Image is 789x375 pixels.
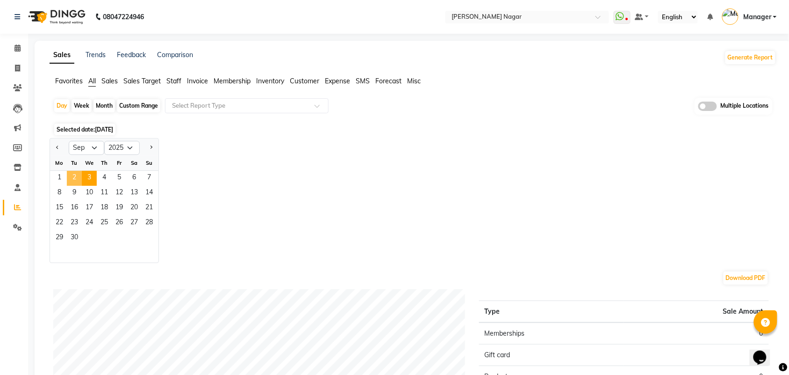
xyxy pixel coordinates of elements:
select: Select month [69,141,104,155]
span: 25 [97,216,112,231]
div: Saturday, September 27, 2025 [127,216,142,231]
span: All [88,77,96,85]
span: 9 [67,186,82,201]
div: Wednesday, September 3, 2025 [82,171,97,186]
button: Generate Report [725,51,775,64]
span: [DATE] [95,126,113,133]
div: Sunday, September 7, 2025 [142,171,157,186]
td: 0 [624,344,769,366]
td: Gift card [479,344,624,366]
span: Forecast [375,77,402,85]
span: 24 [82,216,97,231]
div: Wednesday, September 24, 2025 [82,216,97,231]
span: 1 [52,171,67,186]
span: 28 [142,216,157,231]
th: Sale Amount [624,301,769,323]
div: Fr [112,155,127,170]
div: Sunday, September 21, 2025 [142,201,157,216]
div: Mo [52,155,67,170]
span: 2 [67,171,82,186]
div: Sa [127,155,142,170]
div: Saturday, September 6, 2025 [127,171,142,186]
span: 30 [67,231,82,246]
div: Thursday, September 25, 2025 [97,216,112,231]
span: 12 [112,186,127,201]
div: Custom Range [117,99,160,112]
span: Sales [101,77,118,85]
span: Customer [290,77,319,85]
span: 21 [142,201,157,216]
a: Sales [50,47,74,64]
td: 0 [624,323,769,345]
span: SMS [356,77,370,85]
div: Monday, September 22, 2025 [52,216,67,231]
span: Invoice [187,77,208,85]
iframe: chat widget [750,338,780,366]
div: Friday, September 5, 2025 [112,171,127,186]
div: Tuesday, September 2, 2025 [67,171,82,186]
a: Feedback [117,51,146,59]
div: Friday, September 12, 2025 [112,186,127,201]
span: 20 [127,201,142,216]
button: Previous month [54,140,61,155]
th: Type [479,301,624,323]
span: 22 [52,216,67,231]
span: 26 [112,216,127,231]
div: We [82,155,97,170]
span: 27 [127,216,142,231]
img: logo [24,4,88,30]
span: Sales Target [123,77,161,85]
div: Thursday, September 11, 2025 [97,186,112,201]
span: 6 [127,171,142,186]
div: Day [54,99,70,112]
span: 17 [82,201,97,216]
span: Favorites [55,77,83,85]
span: 18 [97,201,112,216]
span: Expense [325,77,350,85]
a: Trends [86,51,106,59]
div: Thursday, September 18, 2025 [97,201,112,216]
div: Tuesday, September 23, 2025 [67,216,82,231]
td: Memberships [479,323,624,345]
div: Wednesday, September 17, 2025 [82,201,97,216]
span: Inventory [256,77,284,85]
div: Thursday, September 4, 2025 [97,171,112,186]
span: 5 [112,171,127,186]
div: Tuesday, September 30, 2025 [67,231,82,246]
a: Comparison [157,51,193,59]
div: Friday, September 19, 2025 [112,201,127,216]
span: 8 [52,186,67,201]
div: Tuesday, September 16, 2025 [67,201,82,216]
button: Download PDF [724,272,768,285]
div: Saturday, September 13, 2025 [127,186,142,201]
span: 11 [97,186,112,201]
span: 3 [82,171,97,186]
div: Monday, September 15, 2025 [52,201,67,216]
b: 08047224946 [103,4,144,30]
button: Next month [147,140,155,155]
div: Month [93,99,115,112]
span: 16 [67,201,82,216]
div: Wednesday, September 10, 2025 [82,186,97,201]
div: Week [72,99,92,112]
div: Friday, September 26, 2025 [112,216,127,231]
select: Select year [104,141,140,155]
span: Multiple Locations [721,102,769,111]
div: Tuesday, September 9, 2025 [67,186,82,201]
span: Staff [166,77,181,85]
div: Monday, September 29, 2025 [52,231,67,246]
div: Th [97,155,112,170]
div: Monday, September 1, 2025 [52,171,67,186]
span: 13 [127,186,142,201]
span: Membership [214,77,251,85]
span: 23 [67,216,82,231]
span: 10 [82,186,97,201]
span: Misc [407,77,421,85]
span: 29 [52,231,67,246]
span: 15 [52,201,67,216]
span: Selected date: [54,124,115,135]
span: 7 [142,171,157,186]
div: Tu [67,155,82,170]
span: 19 [112,201,127,216]
span: 14 [142,186,157,201]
